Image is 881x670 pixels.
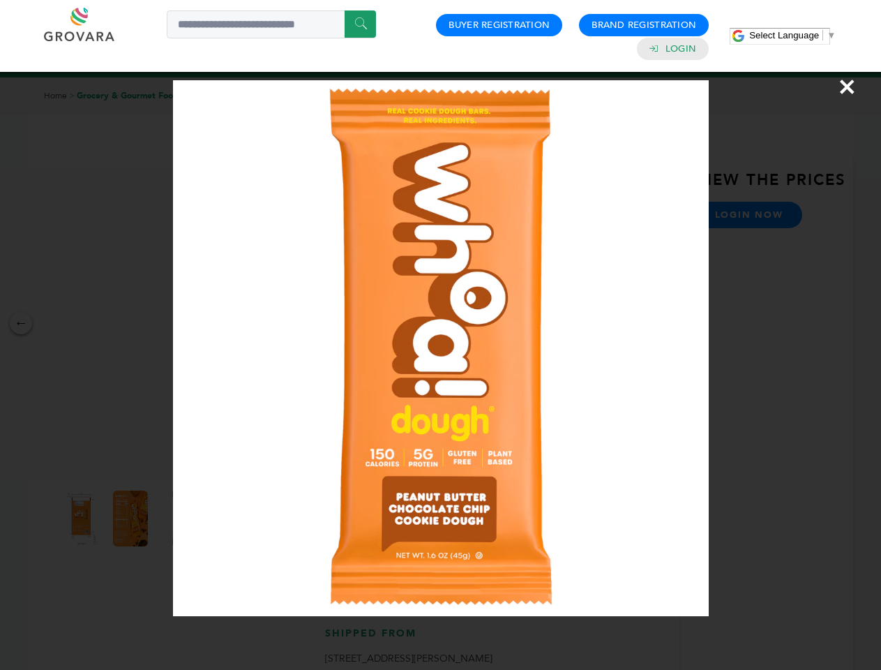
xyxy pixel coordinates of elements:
[827,30,836,40] span: ▼
[449,19,550,31] a: Buyer Registration
[838,67,857,106] span: ×
[665,43,696,55] a: Login
[173,80,709,616] img: Image Preview
[167,10,376,38] input: Search a product or brand...
[749,30,819,40] span: Select Language
[592,19,696,31] a: Brand Registration
[749,30,836,40] a: Select Language​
